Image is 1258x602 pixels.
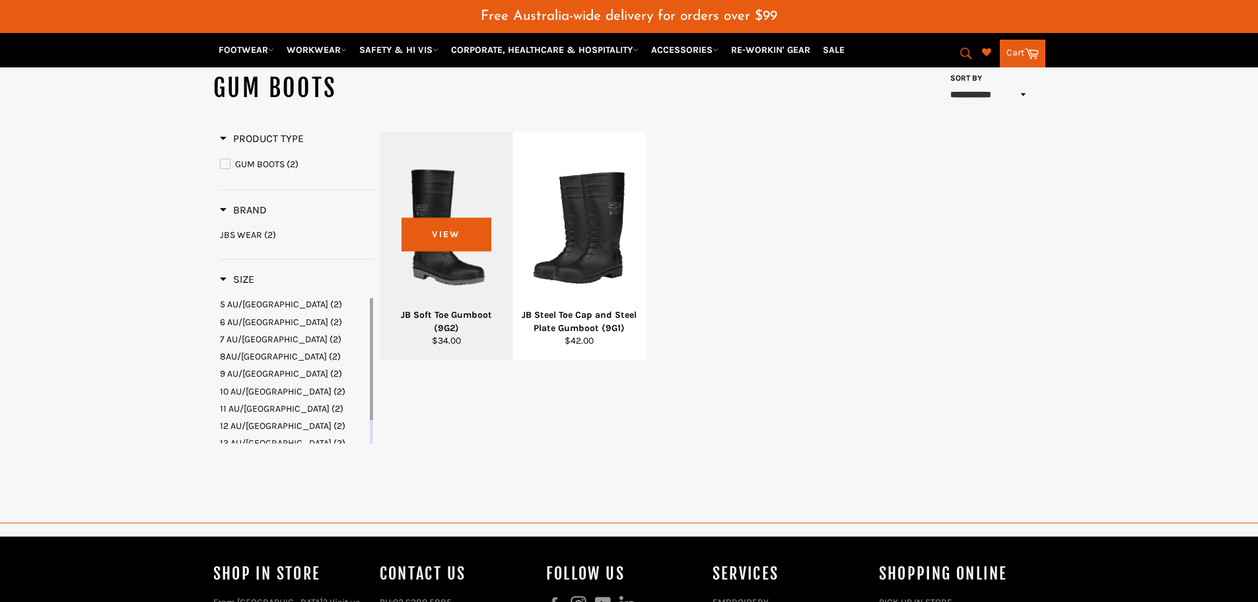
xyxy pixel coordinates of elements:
a: RE-WORKIN' GEAR [726,38,816,61]
a: JB Steel Toe Cap and Steel Plate Gumboot (9G1)JB Steel Toe Cap and Steel Plate Gumboot (9G1)$42.00 [512,132,646,361]
a: JB Soft Toe Gumboot (9G2)JB Soft Toe Gumboot (9G2)$34.00View [380,132,513,361]
span: 5 AU/[GEOGRAPHIC_DATA] [220,299,328,310]
h4: Contact Us [380,563,533,585]
span: (2) [333,437,345,449]
a: 5 AU/UK [220,298,367,311]
span: 8AU/[GEOGRAPHIC_DATA] [220,351,327,362]
span: 7 AU/[GEOGRAPHIC_DATA] [220,334,328,345]
a: GUM BOOTS [220,157,373,172]
a: 6 AU/UK [220,316,367,328]
h1: GUM BOOTS [213,72,629,105]
span: (2) [333,420,345,432]
a: FOOTWEAR [213,38,279,61]
label: Sort by [946,73,983,84]
span: 10 AU/[GEOGRAPHIC_DATA] [220,386,332,397]
span: Brand [220,204,267,216]
span: (2) [329,351,341,362]
span: (2) [330,368,342,379]
span: (2) [332,403,343,414]
a: 12 AU/UK [220,420,367,432]
a: ACCESSORIES [646,38,724,61]
span: Free Australia-wide delivery for orders over $99 [481,9,777,23]
h3: Product Type [220,132,304,145]
a: WORKWEAR [281,38,352,61]
span: 11 AU/[GEOGRAPHIC_DATA] [220,403,330,414]
div: JB Soft Toe Gumboot (9G2) [388,309,505,334]
h4: Follow us [546,563,699,585]
span: (2) [333,386,345,397]
span: (2) [330,299,342,310]
a: Cart [1000,40,1045,67]
h4: SHOPPING ONLINE [879,563,1032,585]
a: CORPORATE, HEALTHCARE & HOSPITALITY [446,38,644,61]
a: 11 AU/UK [220,402,367,415]
a: 7 AU/UK [220,333,367,346]
a: 8AU/UK [220,350,367,363]
span: (2) [330,334,341,345]
a: 13 AU/UK [220,437,367,449]
span: 9 AU/[GEOGRAPHIC_DATA] [220,368,328,379]
span: 13 AU/[GEOGRAPHIC_DATA] [220,437,332,449]
h4: services [713,563,866,585]
span: JBS WEAR [220,229,262,241]
a: 10 AU/UK [220,385,367,398]
span: 6 AU/[GEOGRAPHIC_DATA] [220,317,328,328]
span: GUM BOOTS [235,159,285,170]
div: JB Steel Toe Cap and Steel Plate Gumboot (9G1) [522,309,638,334]
span: (2) [330,317,342,328]
a: JBS WEAR [220,229,373,241]
span: (2) [264,229,276,241]
a: SALE [818,38,850,61]
h3: Brand [220,204,267,217]
a: 9 AU/UK [220,367,367,380]
span: 12 AU/[GEOGRAPHIC_DATA] [220,420,332,432]
span: (2) [287,159,298,170]
h3: Size [220,273,254,286]
a: SAFETY & HI VIS [354,38,444,61]
h4: Shop In Store [213,563,367,585]
span: Size [220,273,254,285]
